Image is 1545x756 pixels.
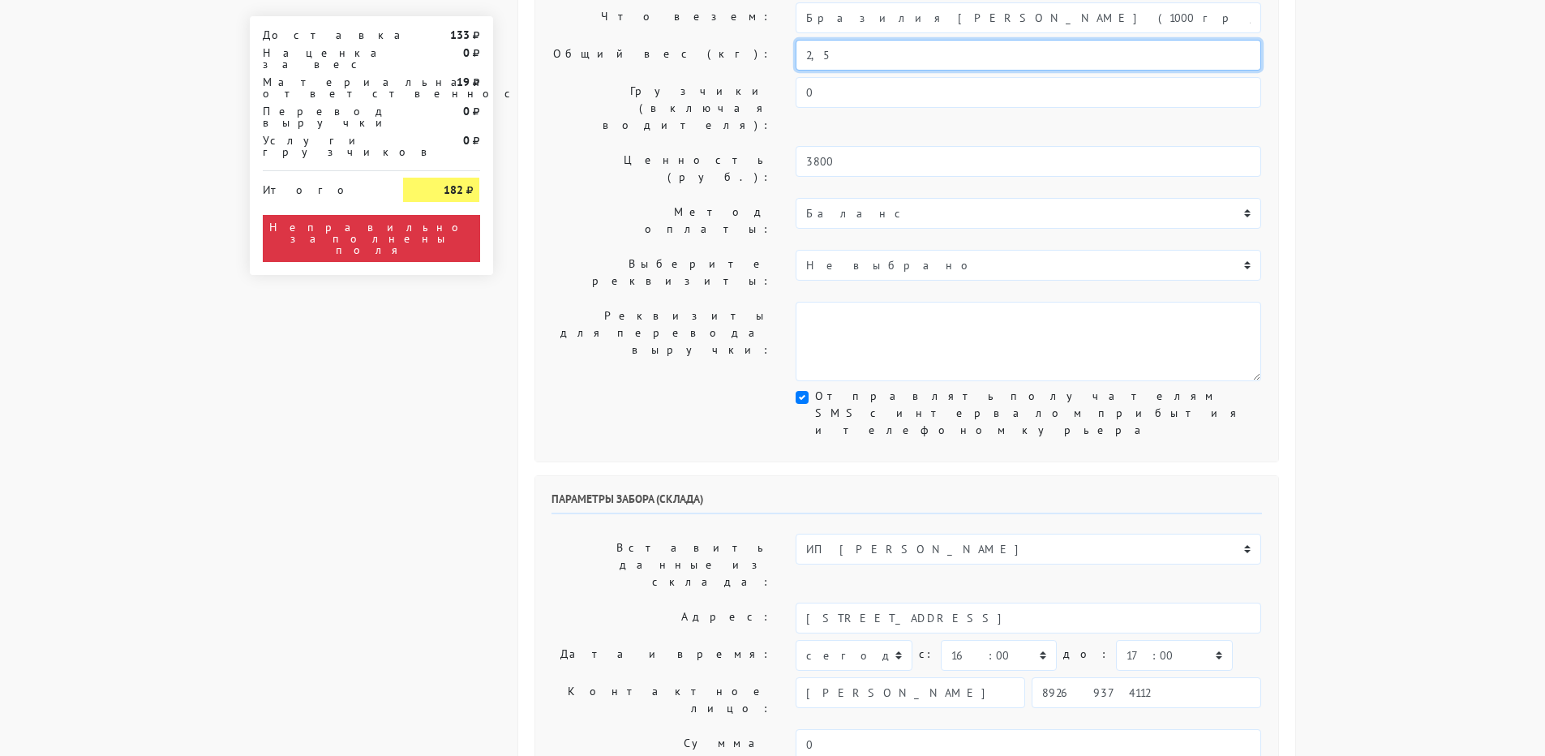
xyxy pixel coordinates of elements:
[539,146,784,191] label: Ценность (руб.):
[463,133,470,148] strong: 0
[539,677,784,723] label: Контактное лицо:
[539,198,784,243] label: Метод оплаты:
[263,178,380,195] div: Итого
[444,183,463,197] strong: 182
[1032,677,1261,708] input: Телефон
[457,75,470,89] strong: 19
[1063,640,1109,668] label: до:
[539,603,784,634] label: Адрес:
[919,640,934,668] label: c:
[539,640,784,671] label: Дата и время:
[539,250,784,295] label: Выберите реквизиты:
[251,76,392,99] div: Материальная ответственность
[251,135,392,157] div: Услуги грузчиков
[463,104,470,118] strong: 0
[263,215,480,262] div: Неправильно заполнены поля
[463,45,470,60] strong: 0
[815,388,1261,439] label: Отправлять получателям SMS с интервалом прибытия и телефоном курьера
[251,29,392,41] div: Доставка
[539,534,784,596] label: Вставить данные из склада:
[251,105,392,128] div: Перевод выручки
[551,492,1262,514] h6: Параметры забора (склада)
[251,47,392,70] div: Наценка за вес
[539,302,784,381] label: Реквизиты для перевода выручки:
[539,77,784,140] label: Грузчики (включая водителя):
[450,28,470,42] strong: 133
[539,2,784,33] label: Что везем:
[539,40,784,71] label: Общий вес (кг):
[796,677,1025,708] input: Имя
